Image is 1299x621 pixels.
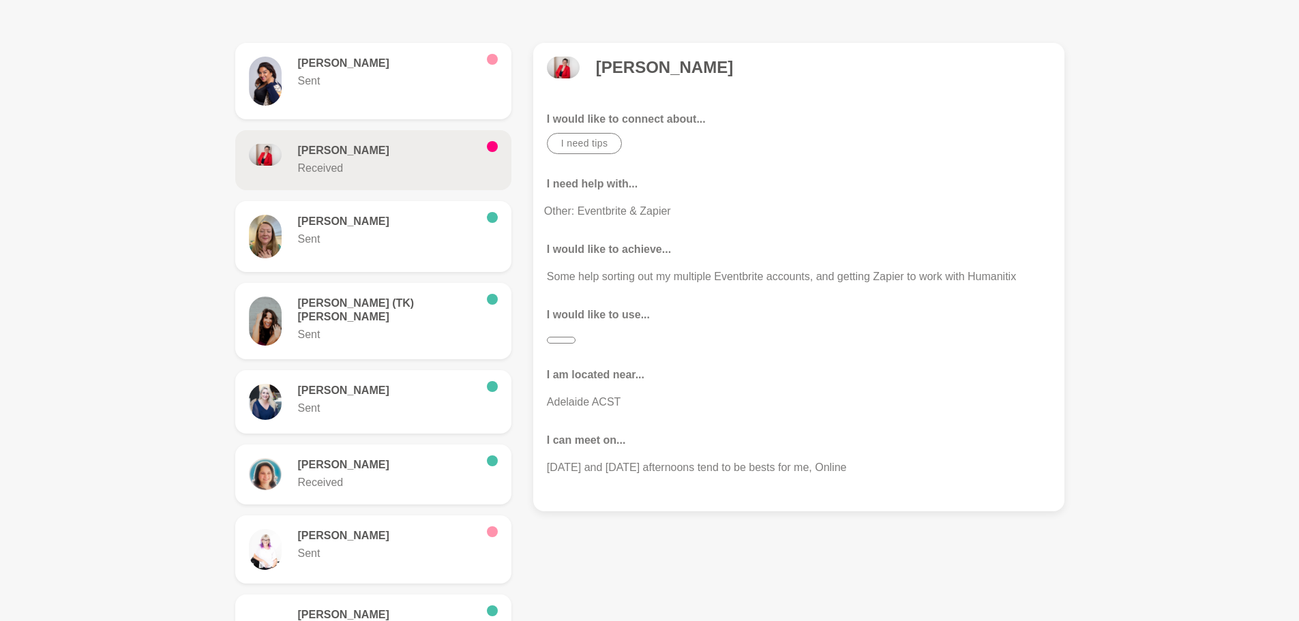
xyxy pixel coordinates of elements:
[298,529,476,543] h6: [PERSON_NAME]
[298,400,476,416] p: Sent
[298,545,476,562] p: Sent
[547,307,1051,323] p: I would like to use...
[298,297,476,324] h6: [PERSON_NAME] (TK) [PERSON_NAME]
[298,57,476,70] h6: [PERSON_NAME]
[547,459,1051,476] p: [DATE] and [DATE] afternoons tend to be bests for me, Online
[544,203,1054,219] p: Other: Eventbrite & Zapier
[298,231,476,247] p: Sent
[298,73,476,89] p: Sent
[298,144,476,157] h6: [PERSON_NAME]
[547,241,1051,258] p: I would like to achieve...
[547,367,1051,383] p: I am located near...
[298,474,476,491] p: Received
[547,394,1051,410] p: Adelaide ACST
[547,111,1051,127] p: I would like to connect about...
[547,269,1051,285] p: Some help sorting out my multiple Eventbrite accounts, and getting Zapier to work with Humanitix
[298,458,476,472] h6: [PERSON_NAME]
[547,176,1051,192] p: I need help with...
[298,160,476,177] p: Received
[547,432,1051,449] p: I can meet on...
[596,57,733,78] h4: [PERSON_NAME]
[298,327,476,343] p: Sent
[298,215,476,228] h6: [PERSON_NAME]
[298,384,476,397] h6: [PERSON_NAME]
